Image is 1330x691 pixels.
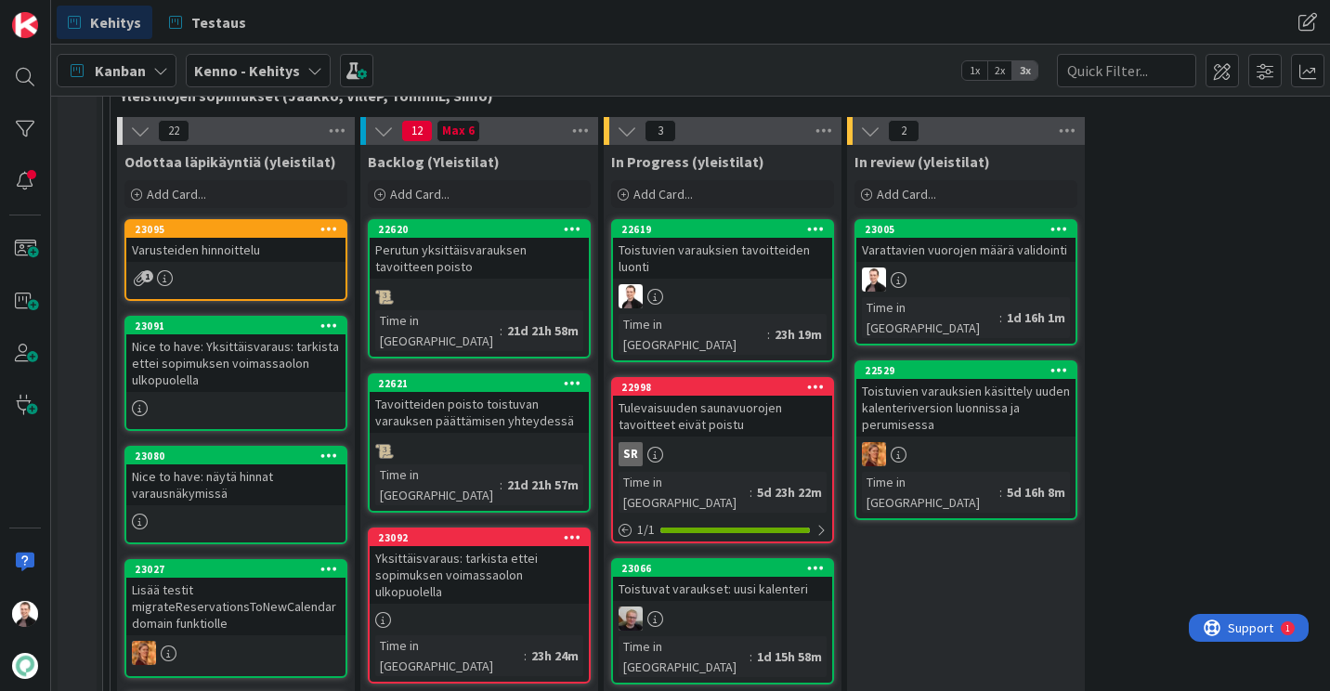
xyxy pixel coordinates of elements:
[1057,54,1196,87] input: Quick Filter...
[613,560,832,577] div: 23066
[124,446,347,544] a: 23080Nice to have: näytä hinnat varausnäkymissä
[126,318,346,334] div: 23091
[767,324,770,345] span: :
[502,320,583,341] div: 21d 21h 58m
[502,475,583,495] div: 21d 21h 57m
[370,221,589,238] div: 22620
[1002,307,1070,328] div: 1d 16h 1m
[862,472,999,513] div: Time in [GEOGRAPHIC_DATA]
[158,6,257,39] a: Testaus
[124,152,336,171] span: Odottaa läpikäyntiä (yleistilat)
[132,641,156,665] img: TL
[999,307,1002,328] span: :
[862,297,999,338] div: Time in [GEOGRAPHIC_DATA]
[378,223,589,236] div: 22620
[527,645,583,666] div: 23h 24m
[95,59,146,82] span: Kanban
[962,61,987,80] span: 1x
[752,646,827,667] div: 1d 15h 58m
[862,442,886,466] img: TL
[524,645,527,666] span: :
[613,518,832,541] div: 1/1
[147,186,206,202] span: Add Card...
[12,601,38,627] img: VP
[97,7,101,22] div: 1
[613,379,832,396] div: 22998
[126,238,346,262] div: Varusteiden hinnoittelu
[856,221,1076,262] div: 23005Varattavien vuorojen määrä validointi
[750,646,752,667] span: :
[191,11,246,33] span: Testaus
[378,377,589,390] div: 22621
[126,448,346,505] div: 23080Nice to have: näytä hinnat varausnäkymissä
[370,529,589,546] div: 23092
[613,442,832,466] div: SR
[613,238,832,279] div: Toistuvien varauksien tavoitteiden luonti
[126,318,346,392] div: 23091Nice to have: Yksittäisvaraus: tarkista ettei sopimuksen voimassaolon ulkopuolella
[442,126,475,136] div: Max 6
[613,560,832,601] div: 23066Toistuvat varaukset: uusi kalenteri
[645,120,676,142] span: 3
[611,558,834,684] a: 23066Toistuvat varaukset: uusi kalenteriJHTime in [GEOGRAPHIC_DATA]:1d 15h 58m
[865,364,1076,377] div: 22529
[370,221,589,279] div: 22620Perutun yksittäisvarauksen tavoitteen poisto
[126,334,346,392] div: Nice to have: Yksittäisvaraus: tarkista ettei sopimuksen voimassaolon ulkopuolella
[401,120,433,142] span: 12
[126,578,346,635] div: Lisää testit migrateReservationsToNewCalendar domain funktiolle
[856,221,1076,238] div: 23005
[126,221,346,238] div: 23095
[370,529,589,604] div: 23092Yksittäisvaraus: tarkista ettei sopimuksen voimassaolon ulkopuolella
[877,186,936,202] span: Add Card...
[370,375,589,392] div: 22621
[124,316,347,431] a: 23091Nice to have: Yksittäisvaraus: tarkista ettei sopimuksen voimassaolon ulkopuolella
[856,238,1076,262] div: Varattavien vuorojen määrä validointi
[856,442,1076,466] div: TL
[854,219,1077,345] a: 23005Varattavien vuorojen määrä validointiVPTime in [GEOGRAPHIC_DATA]:1d 16h 1m
[378,531,589,544] div: 23092
[621,381,832,394] div: 22998
[987,61,1012,80] span: 2x
[856,362,1076,437] div: 22529Toistuvien varauksien käsittely uuden kalenteriversion luonnissa ja perumisessa
[375,464,500,505] div: Time in [GEOGRAPHIC_DATA]
[611,219,834,362] a: 22619Toistuvien varauksien tavoitteiden luontiVPTime in [GEOGRAPHIC_DATA]:23h 19m
[613,396,832,437] div: Tulevaisuuden saunavuorojen tavoitteet eivät poistu
[854,360,1077,520] a: 22529Toistuvien varauksien käsittely uuden kalenteriversion luonnissa ja perumisessaTLTime in [GE...
[370,546,589,604] div: Yksittäisvaraus: tarkista ettei sopimuksen voimassaolon ulkopuolella
[619,442,643,466] div: SR
[621,223,832,236] div: 22619
[1002,482,1070,502] div: 5d 16h 8m
[57,6,152,39] a: Kehitys
[375,635,524,676] div: Time in [GEOGRAPHIC_DATA]
[862,267,886,292] img: VP
[500,475,502,495] span: :
[856,267,1076,292] div: VP
[126,561,346,578] div: 23027
[126,641,346,665] div: TL
[126,221,346,262] div: 23095Varusteiden hinnoittelu
[613,284,832,308] div: VP
[619,284,643,308] img: VP
[12,653,38,679] img: avatar
[619,606,643,631] img: JH
[856,362,1076,379] div: 22529
[619,636,750,677] div: Time in [GEOGRAPHIC_DATA]
[158,120,189,142] span: 22
[613,221,832,238] div: 22619
[613,379,832,437] div: 22998Tulevaisuuden saunavuorojen tavoitteet eivät poistu
[500,320,502,341] span: :
[370,238,589,279] div: Perutun yksittäisvarauksen tavoitteen poisto
[370,375,589,433] div: 22621Tavoitteiden poisto toistuvan varauksen päättämisen yhteydessä
[633,186,693,202] span: Add Card...
[124,219,347,301] a: 23095Varusteiden hinnoittelu
[141,270,153,282] span: 1
[126,464,346,505] div: Nice to have: näytä hinnat varausnäkymissä
[135,319,346,332] div: 23091
[611,152,764,171] span: In Progress (yleistilat)
[619,472,750,513] div: Time in [GEOGRAPHIC_DATA]
[124,559,347,678] a: 23027Lisää testit migrateReservationsToNewCalendar domain funktiolleTL
[368,219,591,359] a: 22620Perutun yksittäisvarauksen tavoitteen poistoTime in [GEOGRAPHIC_DATA]:21d 21h 58m
[12,12,38,38] img: Visit kanbanzone.com
[135,223,346,236] div: 23095
[368,373,591,513] a: 22621Tavoitteiden poisto toistuvan varauksen päättämisen yhteydessäTime in [GEOGRAPHIC_DATA]:21d ...
[390,186,450,202] span: Add Card...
